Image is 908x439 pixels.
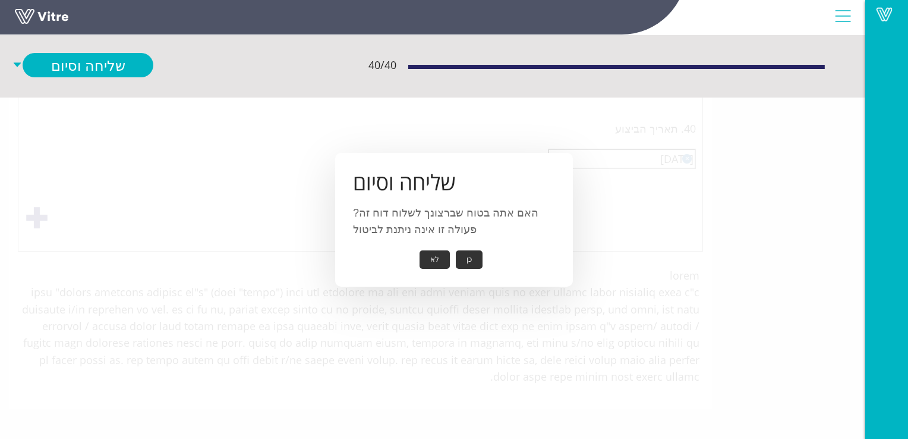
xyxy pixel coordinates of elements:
span: caret-down [12,53,23,77]
a: שליחה וסיום [23,53,153,77]
button: לא [420,250,450,269]
span: 40 / 40 [368,57,396,73]
button: כן [456,250,483,269]
div: האם אתה בטוח שברצונך לשלוח דוח זה? פעולה זו אינה ניתנת לביטול [335,153,573,287]
h1: שליחה וסיום [353,171,555,195]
